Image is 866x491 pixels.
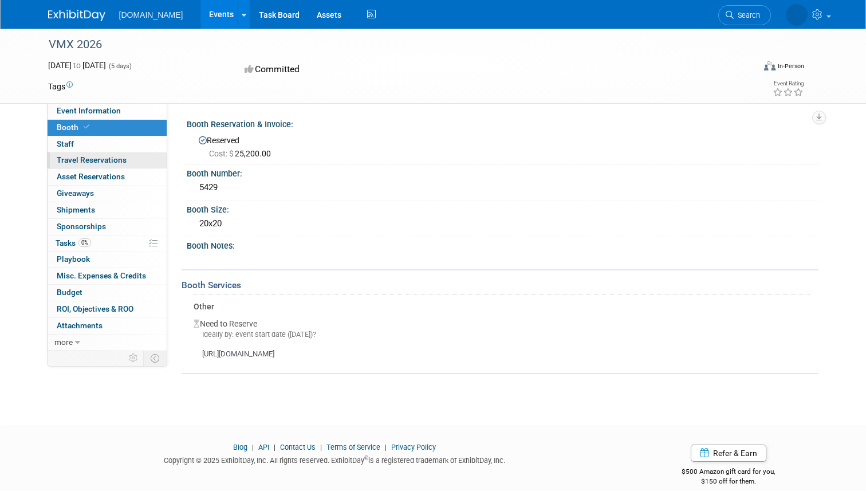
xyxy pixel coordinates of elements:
[56,238,91,248] span: Tasks
[48,235,167,252] a: Tasks0%
[233,443,247,451] a: Blog
[48,219,167,235] a: Sponsorships
[692,60,804,77] div: Event Format
[718,5,771,25] a: Search
[84,124,89,130] i: Booth reservation complete
[194,340,810,360] div: [URL][DOMAIN_NAME]
[48,453,621,466] div: Copyright © 2025 ExhibitDay, Inc. All rights reserved. ExhibitDay is a registered trademark of Ex...
[54,337,73,347] span: more
[143,351,167,366] td: Toggle Event Tabs
[48,152,167,168] a: Travel Reservations
[48,10,105,21] img: ExhibitDay
[48,335,167,351] a: more
[48,61,106,70] span: [DATE] [DATE]
[639,477,818,486] div: $150 off for them.
[72,61,82,70] span: to
[195,132,810,159] div: Reserved
[57,304,133,313] span: ROI, Objectives & ROO
[48,136,167,152] a: Staff
[48,268,167,284] a: Misc. Expenses & Credits
[124,351,144,366] td: Personalize Event Tab Strip
[48,318,167,334] a: Attachments
[249,443,257,451] span: |
[45,34,740,55] div: VMX 2026
[382,443,389,451] span: |
[187,165,818,179] div: Booth Number:
[57,123,92,132] span: Booth
[57,271,146,280] span: Misc. Expenses & Credits
[187,237,818,252] div: Booth Notes:
[78,238,91,247] span: 0%
[194,312,810,360] div: Need to Reserve
[691,445,766,462] a: Refer & Earn
[57,321,103,330] span: Attachments
[48,120,167,136] a: Booth
[280,443,316,451] a: Contact Us
[119,10,183,19] span: [DOMAIN_NAME]
[57,139,74,148] span: Staff
[764,61,776,70] img: Format-Inperson.png
[108,62,132,70] span: (5 days)
[48,169,167,185] a: Asset Reservations
[777,62,804,70] div: In-Person
[48,103,167,119] a: Event Information
[786,4,808,26] img: Nathalie Ajouz
[241,60,482,80] div: Committed
[364,455,368,461] sup: ®
[326,443,380,451] a: Terms of Service
[57,155,127,164] span: Travel Reservations
[57,205,95,214] span: Shipments
[317,443,325,451] span: |
[209,149,235,158] span: Cost: $
[258,443,269,451] a: API
[195,215,810,233] div: 20x20
[57,106,121,115] span: Event Information
[271,443,278,451] span: |
[48,285,167,301] a: Budget
[57,172,125,181] span: Asset Reservations
[182,279,818,292] div: Booth Services
[194,329,810,340] div: Ideally by: event start date ([DATE])?
[187,116,818,130] div: Booth Reservation & Invoice:
[639,459,818,486] div: $500 Amazon gift card for you,
[57,288,82,297] span: Budget
[391,443,436,451] a: Privacy Policy
[48,186,167,202] a: Giveaways
[48,252,167,268] a: Playbook
[195,179,810,197] div: 5429
[57,222,106,231] span: Sponsorships
[57,254,90,264] span: Playbook
[48,202,167,218] a: Shipments
[48,81,73,92] td: Tags
[773,81,804,87] div: Event Rating
[48,301,167,317] a: ROI, Objectives & ROO
[57,188,94,198] span: Giveaways
[194,301,810,312] div: Other
[209,149,275,158] span: 25,200.00
[187,201,818,215] div: Booth Size:
[734,11,760,19] span: Search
